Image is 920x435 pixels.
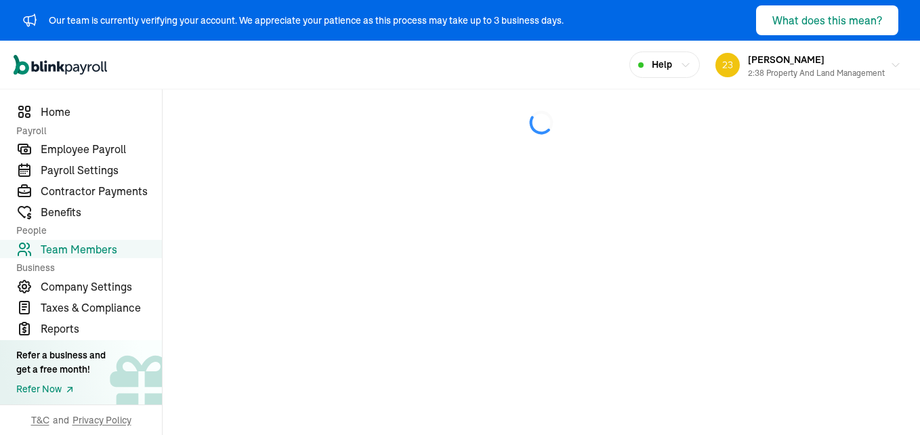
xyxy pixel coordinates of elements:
span: Privacy Policy [72,413,131,427]
span: [PERSON_NAME] [748,54,824,66]
button: Help [629,51,700,78]
iframe: Chat Widget [852,370,920,435]
span: Company Settings [41,278,162,295]
button: What does this mean? [756,5,898,35]
span: Contractor Payments [41,183,162,199]
span: Reports [41,320,162,337]
span: Help [652,58,672,72]
span: People [16,224,154,237]
div: Our team is currently verifying your account. We appreciate your patience as this process may tak... [49,14,564,28]
span: T&C [31,413,49,427]
nav: Global [14,45,107,85]
div: What does this mean? [772,12,882,28]
span: Team Members [41,241,162,257]
span: Employee Payroll [41,141,162,157]
span: Business [16,261,154,274]
div: Refer a business and get a free month! [16,348,106,377]
span: Payroll Settings [41,162,162,178]
span: Taxes & Compliance [41,299,162,316]
div: 2:38 Property and Land Management [748,67,885,79]
span: Benefits [41,204,162,220]
span: Payroll [16,124,154,138]
span: Home [41,104,162,120]
a: Refer Now [16,382,106,396]
button: [PERSON_NAME]2:38 Property and Land Management [710,48,906,82]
